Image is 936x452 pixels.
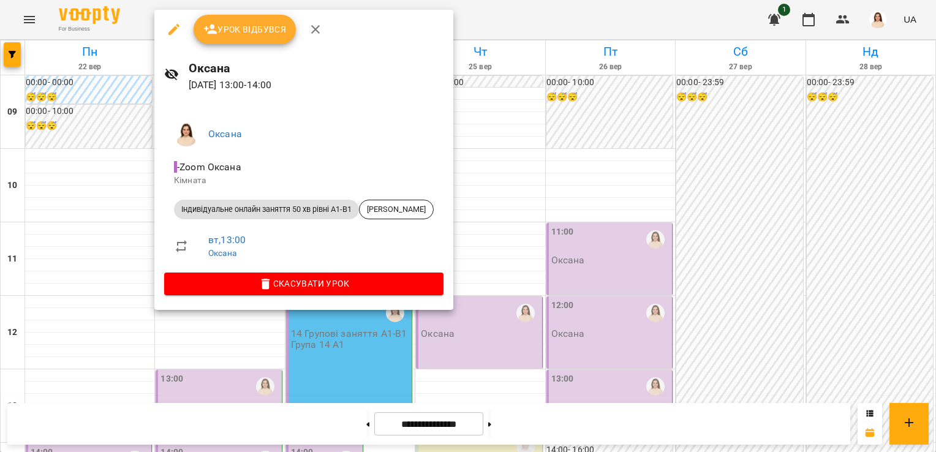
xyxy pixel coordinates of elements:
span: Індивідуальне онлайн заняття 50 хв рівні А1-В1 [174,204,359,215]
span: - Zoom Оксана [174,161,244,173]
span: [PERSON_NAME] [360,204,433,215]
a: Оксана [208,128,242,140]
span: Скасувати Урок [174,276,434,291]
p: [DATE] 13:00 - 14:00 [189,78,443,92]
img: 76124efe13172d74632d2d2d3678e7ed.png [174,122,198,146]
a: Оксана [208,248,236,258]
button: Урок відбувся [194,15,296,44]
h6: Оксана [189,59,443,78]
button: Скасувати Урок [164,273,443,295]
span: Урок відбувся [203,22,287,37]
a: вт , 13:00 [208,234,246,246]
div: [PERSON_NAME] [359,200,434,219]
p: Кімната [174,175,434,187]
